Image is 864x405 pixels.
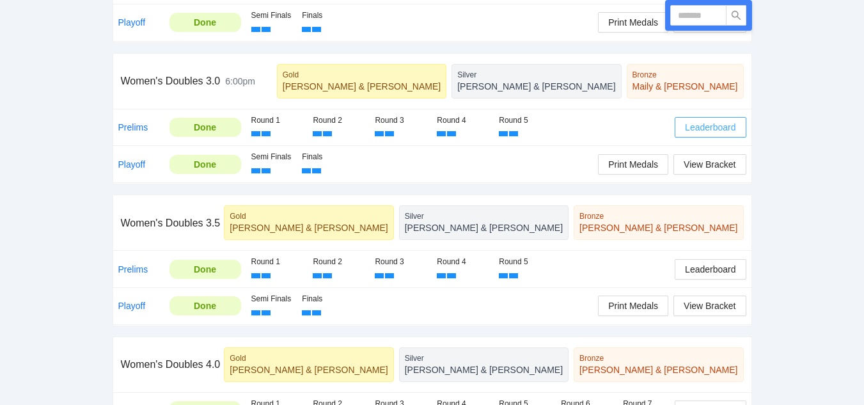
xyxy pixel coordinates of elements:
[437,115,489,127] div: Round 4
[251,256,303,268] div: Round 1
[727,10,746,20] span: search
[405,353,563,363] div: Silver
[118,159,146,170] a: Playoff
[375,256,427,268] div: Round 3
[251,151,292,163] div: Semi Finals
[118,17,146,28] a: Playoff
[598,12,668,33] button: Print Medals
[179,157,232,171] div: Done
[121,359,221,370] span: Women's Doubles 4.0
[118,122,148,132] a: Prelims
[225,76,255,86] span: 6:00pm
[579,221,737,234] div: [PERSON_NAME] & [PERSON_NAME]
[313,256,365,268] div: Round 2
[302,293,343,305] div: Finals
[608,15,658,29] span: Print Medals
[230,363,388,376] div: [PERSON_NAME] & [PERSON_NAME]
[121,75,221,86] span: Women's Doubles 3.0
[675,117,746,138] button: Leaderboard
[302,151,343,163] div: Finals
[375,115,427,127] div: Round 3
[579,363,737,376] div: [PERSON_NAME] & [PERSON_NAME]
[251,293,292,305] div: Semi Finals
[673,296,746,316] button: View Bracket
[598,296,668,316] button: Print Medals
[283,70,441,80] div: Gold
[251,10,292,22] div: Semi Finals
[684,299,735,313] span: View Bracket
[457,80,615,93] div: [PERSON_NAME] & [PERSON_NAME]
[437,256,489,268] div: Round 4
[118,301,146,311] a: Playoff
[675,259,746,280] button: Leaderboard
[230,353,388,363] div: Gold
[405,211,563,221] div: Silver
[608,157,658,171] span: Print Medals
[499,115,551,127] div: Round 5
[608,299,658,313] span: Print Medals
[121,218,221,228] span: Women's Doubles 3.5
[179,262,232,276] div: Done
[118,264,148,274] a: Prelims
[302,10,343,22] div: Finals
[313,115,365,127] div: Round 2
[598,154,668,175] button: Print Medals
[457,70,615,80] div: Silver
[230,211,388,221] div: Gold
[230,221,388,234] div: [PERSON_NAME] & [PERSON_NAME]
[251,115,303,127] div: Round 1
[673,154,746,175] button: View Bracket
[579,353,737,363] div: Bronze
[632,80,738,93] div: Maily & [PERSON_NAME]
[684,157,735,171] span: View Bracket
[632,70,738,80] div: Bronze
[283,80,441,93] div: [PERSON_NAME] & [PERSON_NAME]
[685,120,735,134] span: Leaderboard
[726,5,746,26] button: search
[179,120,232,134] div: Done
[179,15,232,29] div: Done
[579,211,737,221] div: Bronze
[405,363,563,376] div: [PERSON_NAME] & [PERSON_NAME]
[179,299,232,313] div: Done
[499,256,551,268] div: Round 5
[405,221,563,234] div: [PERSON_NAME] & [PERSON_NAME]
[685,262,735,276] span: Leaderboard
